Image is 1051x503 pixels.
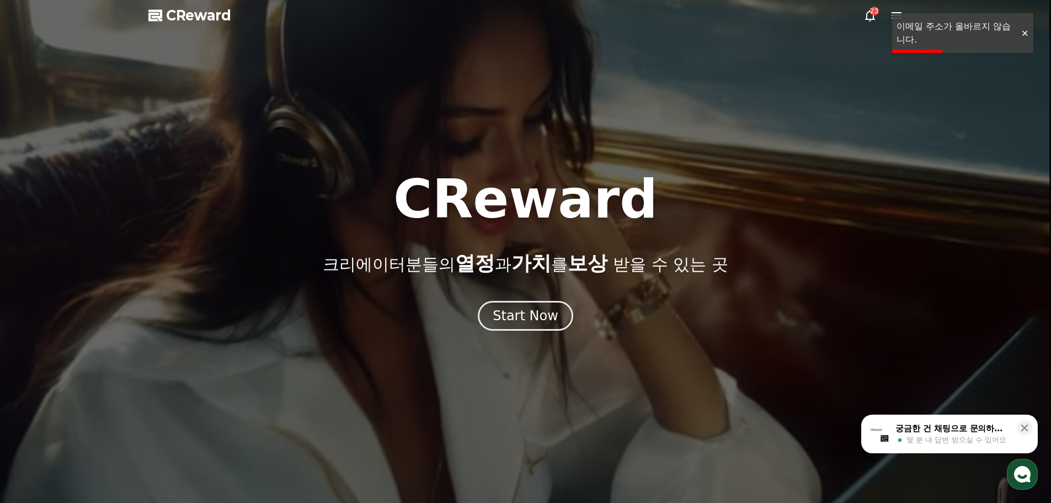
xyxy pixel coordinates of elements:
h1: CReward [393,173,658,226]
span: 가치 [511,252,551,274]
span: 열정 [455,252,495,274]
a: 홈 [3,350,73,378]
div: Start Now [493,307,558,325]
span: 대화 [101,367,114,376]
div: 23 [870,7,879,15]
a: CReward [148,7,231,24]
span: 홈 [35,367,41,375]
a: 23 [863,9,877,22]
span: 보상 [568,252,607,274]
span: CReward [166,7,231,24]
button: Start Now [478,301,573,331]
span: 설정 [170,367,184,375]
a: 대화 [73,350,142,378]
a: Start Now [478,312,573,322]
a: 설정 [142,350,212,378]
p: 크리에이터분들의 과 를 받을 수 있는 곳 [323,252,728,274]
